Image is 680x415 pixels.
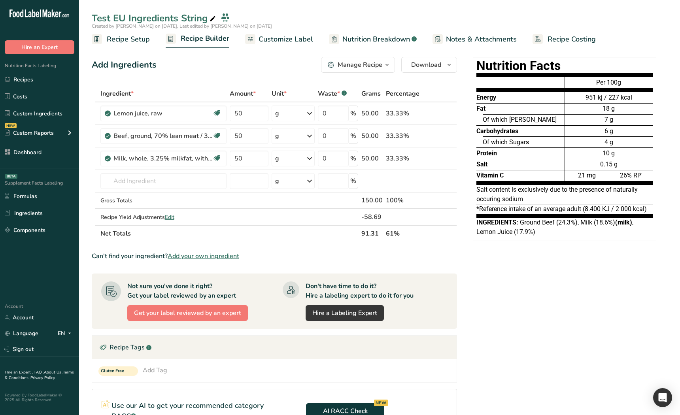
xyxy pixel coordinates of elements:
div: 6 g [565,125,653,136]
div: 951 kj / 227 kcal [565,93,653,102]
input: Add Ingredient [100,173,227,189]
div: 33.33% [386,109,419,118]
div: 150.00 [361,196,383,205]
span: Fat [476,105,485,112]
div: Can't find your ingredient? [92,251,457,261]
div: g [275,131,279,141]
span: 26% RI* [620,172,642,179]
span: Salt [476,160,487,168]
span: Add your own ingredient [168,251,239,261]
span: Recipe Setup [107,34,150,45]
div: g [275,154,279,163]
a: Recipe Builder [166,30,229,49]
div: 0.15 g [565,159,653,170]
button: Get your label reviewed by an expert [127,305,248,321]
div: 50.00 [361,131,383,141]
div: Per 100g [565,77,653,92]
div: 33.33% [386,131,419,141]
div: *Reference intake of an average adult (8.400 KJ / 2 000 kcal) [476,204,653,218]
a: Recipe Setup [92,30,150,48]
div: Waste [318,89,347,98]
a: Privacy Policy [30,375,55,381]
span: Customize Label [259,34,313,45]
span: Edit [165,213,174,221]
div: Add Tag [143,366,167,375]
b: (milk) [615,219,632,226]
span: Notes & Attachments [446,34,517,45]
div: Custom Reports [5,129,54,137]
button: Download [401,57,457,73]
span: Recipe Costing [548,34,596,45]
span: Grams [361,89,381,98]
a: FAQ . [34,370,44,375]
div: Salt content is exclusively due to the presence of naturally occuring sodium [476,185,653,204]
div: Test EU Ingredients String [92,11,217,25]
div: NEW [374,400,388,406]
th: Net Totals [99,225,360,241]
div: 33.33% [386,154,419,163]
a: Hire an Expert . [5,370,33,375]
a: Terms & Conditions . [5,370,74,381]
div: EN [58,329,74,338]
div: 7 g [565,114,653,125]
a: Customize Label [245,30,313,48]
div: Milk, whole, 3.25% milkfat, without added vitamin A and [MEDICAL_DATA] [113,154,212,163]
span: Get your label reviewed by an expert [134,308,241,318]
div: NEW [5,123,17,128]
div: Recipe Yield Adjustments [100,213,227,221]
a: Recipe Costing [533,30,596,48]
div: Recipe Tags [92,336,457,359]
h1: Nutrition Facts [476,60,653,71]
div: 100% [386,196,419,205]
div: Gross Totals [100,196,227,205]
span: Protein [476,149,497,157]
span: Download [411,60,441,70]
span: Of which Sugars [483,138,529,146]
div: Manage Recipe [338,60,382,70]
span: Created by [PERSON_NAME] on [DATE], Last edited by [PERSON_NAME] on [DATE] [92,23,272,29]
div: Lemon juice, raw [113,109,212,118]
a: Language [5,326,38,340]
span: Vitamin C [476,172,504,179]
th: 61% [384,225,421,241]
span: Carbohydrates [476,127,518,135]
a: About Us . [44,370,63,375]
div: g [275,176,279,186]
span: Nutrition Breakdown [342,34,410,45]
div: 21 mg [565,170,609,181]
div: 4 g [565,136,653,147]
span: Percentage [386,89,419,98]
span: Ingredients: [476,219,518,226]
div: Beef, ground, 70% lean meat / 30% fat, raw [113,131,212,141]
div: Not sure you've done it right? Get your label reviewed by an expert [127,281,236,300]
div: g [275,109,279,118]
span: Ingredient [100,89,134,98]
a: Notes & Attachments [433,30,517,48]
span: Ground Beef (24.3%), Milk (18.6%) , Lemon Juice (17.9%) [476,219,633,236]
div: Powered By FoodLabelMaker © 2025 All Rights Reserved [5,393,74,402]
span: Amount [230,89,256,98]
div: Open Intercom Messenger [653,388,672,407]
div: Don't have time to do it? Hire a labeling expert to do it for you [306,281,414,300]
span: Unit [272,89,287,98]
button: Hire an Expert [5,40,74,54]
div: 50.00 [361,154,383,163]
th: 91.31 [360,225,384,241]
a: Hire a Labeling Expert [306,305,384,321]
div: Add Ingredients [92,58,157,72]
div: 18 g [565,103,653,114]
span: Gluten Free [101,368,128,375]
a: Nutrition Breakdown [329,30,417,48]
span: Energy [476,94,496,101]
div: -58.69 [361,212,383,222]
div: BETA [5,174,17,179]
span: Recipe Builder [181,33,229,44]
div: 10 g [565,147,653,158]
div: 50.00 [361,109,383,118]
button: Manage Recipe [321,57,395,73]
span: Of which [PERSON_NAME] [483,116,557,123]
